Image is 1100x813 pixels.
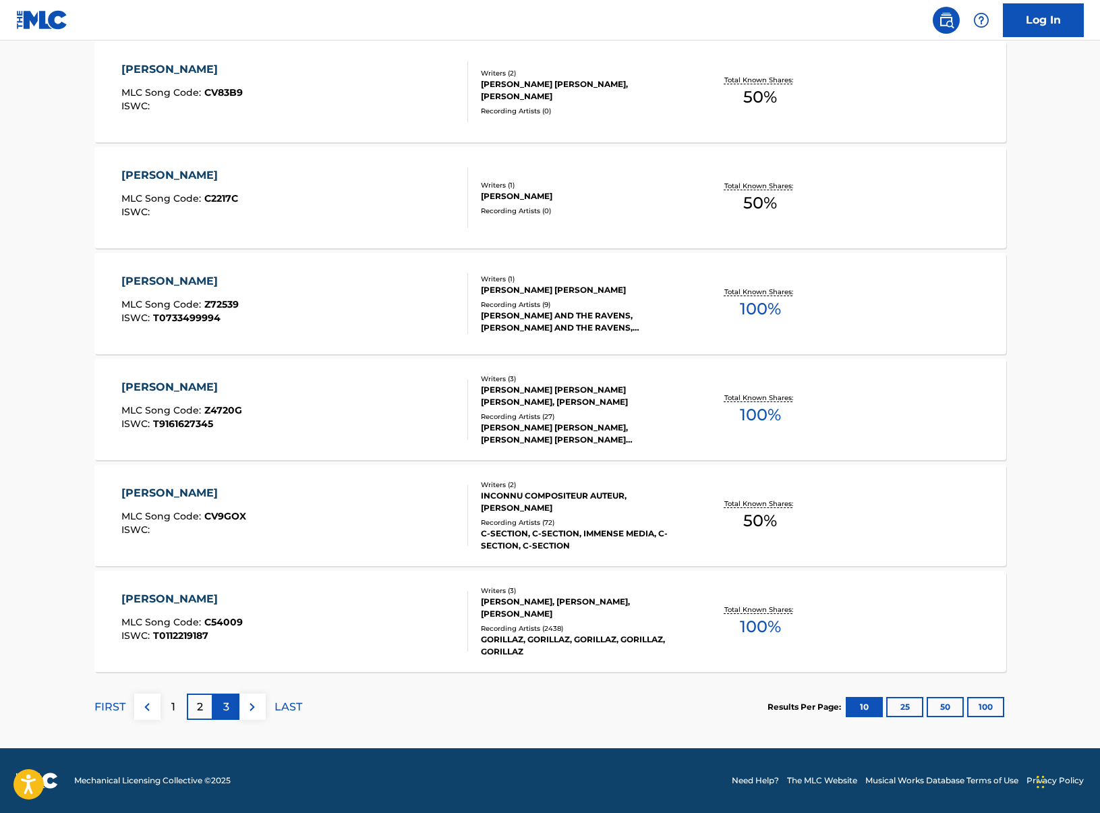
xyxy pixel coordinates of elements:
span: 50 % [743,191,777,215]
div: [PERSON_NAME] [PERSON_NAME], [PERSON_NAME] [PERSON_NAME] [PERSON_NAME], [PERSON_NAME] [PERSON_NAM... [481,422,685,446]
span: MLC Song Code : [121,404,204,416]
div: [PERSON_NAME] [121,167,238,184]
p: Total Known Shares: [724,499,797,509]
span: ISWC : [121,629,153,642]
a: [PERSON_NAME]MLC Song Code:CV83B9ISWC:Writers (2)[PERSON_NAME] [PERSON_NAME], [PERSON_NAME]Record... [94,41,1006,142]
div: [PERSON_NAME], [PERSON_NAME], [PERSON_NAME] [481,596,685,620]
div: [PERSON_NAME] [121,485,246,501]
span: ISWC : [121,312,153,324]
img: logo [16,773,58,789]
div: [PERSON_NAME] [PERSON_NAME], [PERSON_NAME] [481,78,685,103]
span: ISWC : [121,418,153,430]
span: Z72539 [204,298,239,310]
div: Writers ( 1 ) [481,180,685,190]
div: [PERSON_NAME] AND THE RAVENS, [PERSON_NAME] AND THE RAVENS, [PERSON_NAME] AND THE RAVENS, [PERSON... [481,310,685,334]
span: T0733499994 [153,312,221,324]
p: Total Known Shares: [724,393,797,403]
span: C2217C [204,192,238,204]
div: Writers ( 1 ) [481,274,685,284]
img: right [244,699,260,715]
p: 1 [171,699,175,715]
span: 50 % [743,85,777,109]
span: 100 % [740,615,781,639]
span: Mechanical Licensing Collective © 2025 [74,775,231,787]
span: Z4720G [204,404,242,416]
p: LAST [274,699,302,715]
div: GORILLAZ, GORILLAZ, GORILLAZ, GORILLAZ, GORILLAZ [481,634,685,658]
span: CV83B9 [204,86,243,99]
button: 100 [967,697,1004,717]
img: left [139,699,155,715]
button: 50 [927,697,964,717]
span: C54009 [204,616,243,628]
a: [PERSON_NAME]MLC Song Code:CV9GOXISWC:Writers (2)INCONNU COMPOSITEUR AUTEUR, [PERSON_NAME]Recordi... [94,465,1006,566]
p: Results Per Page: [768,701,844,713]
span: T9161627345 [153,418,213,430]
div: Writers ( 2 ) [481,68,685,78]
a: [PERSON_NAME]MLC Song Code:Z4720GISWC:T9161627345Writers (3)[PERSON_NAME] [PERSON_NAME] [PERSON_N... [94,359,1006,460]
div: [PERSON_NAME] [481,190,685,202]
div: Writers ( 3 ) [481,586,685,596]
span: MLC Song Code : [121,192,204,204]
p: FIRST [94,699,125,715]
div: Recording Artists ( 2438 ) [481,623,685,634]
div: [PERSON_NAME] [121,273,239,289]
a: [PERSON_NAME]MLC Song Code:Z72539ISWC:T0733499994Writers (1)[PERSON_NAME] [PERSON_NAME]Recording ... [94,253,1006,354]
span: CV9GOX [204,510,246,522]
div: Recording Artists ( 9 ) [481,300,685,310]
div: [PERSON_NAME] [PERSON_NAME] [PERSON_NAME], [PERSON_NAME] [481,384,685,408]
button: 10 [846,697,883,717]
a: Need Help? [732,775,779,787]
div: C-SECTION, C-SECTION, IMMENSE MEDIA, C-SECTION, C-SECTION [481,528,685,552]
span: 50 % [743,509,777,533]
span: T0112219187 [153,629,208,642]
div: Writers ( 2 ) [481,480,685,490]
div: [PERSON_NAME] [121,61,243,78]
p: Total Known Shares: [724,181,797,191]
a: Log In [1003,3,1084,37]
span: MLC Song Code : [121,510,204,522]
div: [PERSON_NAME] [PERSON_NAME] [481,284,685,296]
a: Privacy Policy [1026,775,1084,787]
span: MLC Song Code : [121,298,204,310]
div: [PERSON_NAME] [121,379,242,395]
a: Musical Works Database Terms of Use [865,775,1018,787]
p: Total Known Shares: [724,287,797,297]
a: The MLC Website [787,775,857,787]
img: search [938,12,954,28]
a: Public Search [933,7,960,34]
button: 25 [886,697,923,717]
div: Recording Artists ( 0 ) [481,206,685,216]
a: [PERSON_NAME]MLC Song Code:C2217CISWC:Writers (1)[PERSON_NAME]Recording Artists (0)Total Known Sh... [94,147,1006,248]
div: Recording Artists ( 72 ) [481,517,685,528]
div: Recording Artists ( 27 ) [481,412,685,422]
div: Recording Artists ( 0 ) [481,106,685,116]
p: Total Known Shares: [724,75,797,85]
p: Total Known Shares: [724,605,797,615]
span: MLC Song Code : [121,616,204,628]
span: 100 % [740,297,781,321]
span: MLC Song Code : [121,86,204,99]
a: [PERSON_NAME]MLC Song Code:C54009ISWC:T0112219187Writers (3)[PERSON_NAME], [PERSON_NAME], [PERSON... [94,571,1006,672]
img: help [973,12,989,28]
div: [PERSON_NAME] [121,591,243,607]
div: INCONNU COMPOSITEUR AUTEUR, [PERSON_NAME] [481,490,685,514]
span: 100 % [740,403,781,427]
p: 2 [197,699,203,715]
iframe: Chat Widget [1033,748,1100,813]
p: 3 [223,699,229,715]
img: MLC Logo [16,10,68,30]
div: Drag [1037,762,1045,802]
div: Help [968,7,995,34]
span: ISWC : [121,100,153,112]
span: ISWC : [121,524,153,536]
span: ISWC : [121,206,153,218]
div: Writers ( 3 ) [481,374,685,384]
